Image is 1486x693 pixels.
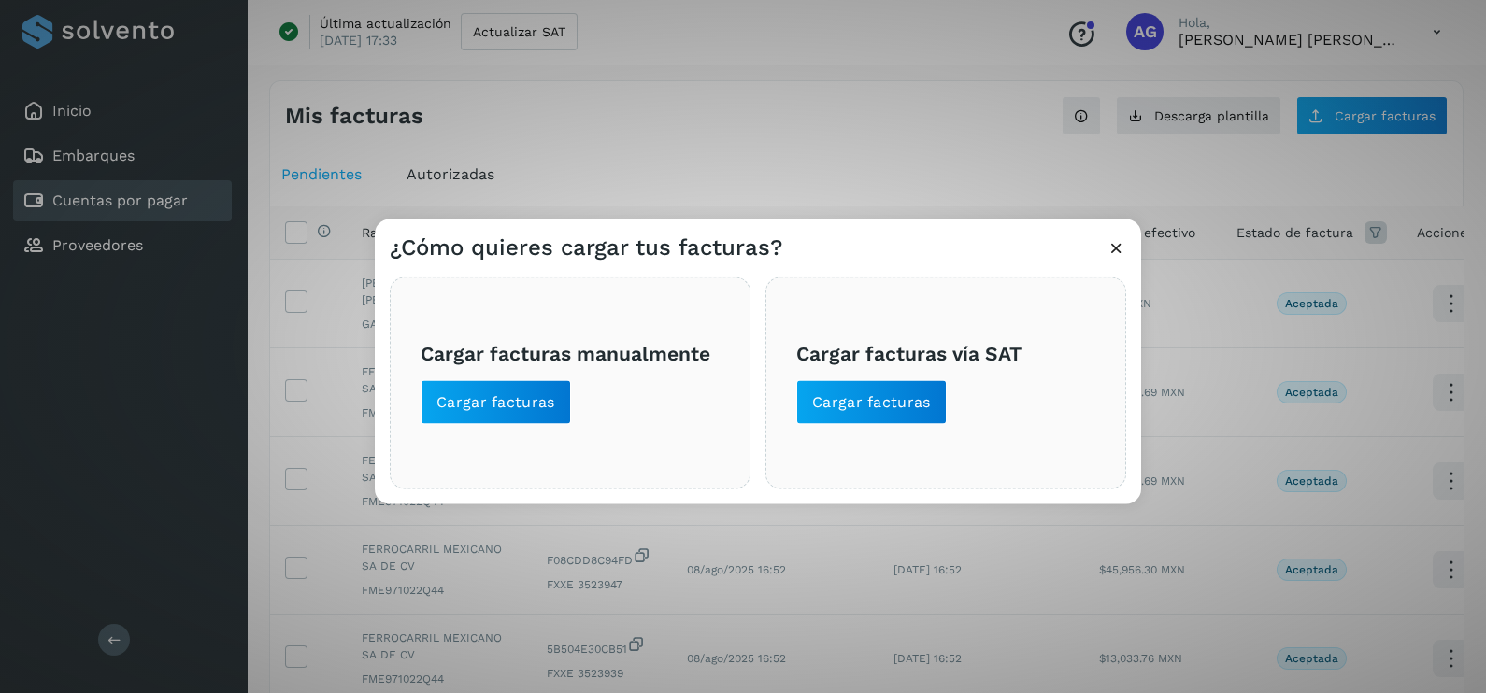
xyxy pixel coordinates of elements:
h3: ¿Cómo quieres cargar tus facturas? [390,234,782,262]
button: Cargar facturas [796,380,947,425]
h3: Cargar facturas manualmente [421,341,720,364]
span: Cargar facturas [812,392,931,413]
button: Cargar facturas [421,380,571,425]
h3: Cargar facturas vía SAT [796,341,1095,364]
span: Cargar facturas [436,392,555,413]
